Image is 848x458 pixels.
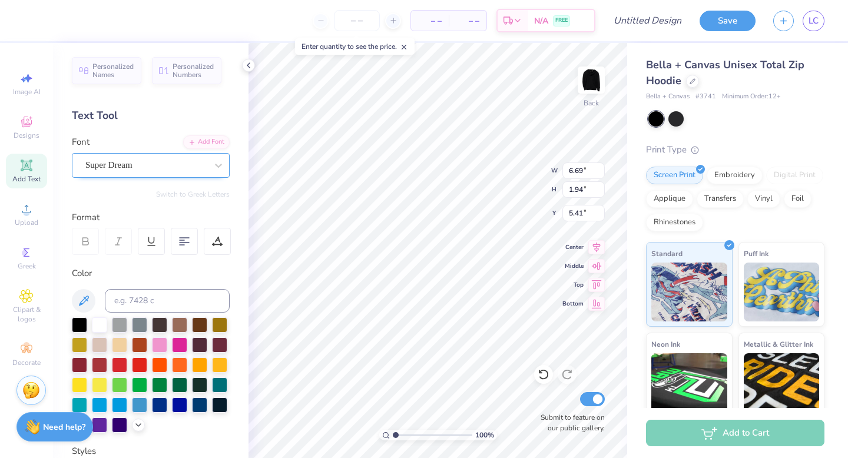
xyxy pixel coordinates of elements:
img: Metallic & Glitter Ink [744,353,820,412]
span: Greek [18,261,36,271]
span: Standard [651,247,683,260]
img: Back [579,68,603,92]
span: – – [456,15,479,27]
div: Print Type [646,143,824,157]
span: Bella + Canvas [646,92,690,102]
div: Format [72,211,231,224]
div: Styles [72,444,230,458]
span: Neon Ink [651,338,680,350]
span: Upload [15,218,38,227]
span: Designs [14,131,39,140]
span: # 3741 [695,92,716,102]
div: Rhinestones [646,214,703,231]
div: Enter quantity to see the price. [295,38,415,55]
span: N/A [534,15,548,27]
span: Metallic & Glitter Ink [744,338,813,350]
span: Top [562,281,584,289]
span: Personalized Names [92,62,134,79]
span: Center [562,243,584,251]
span: Bella + Canvas Unisex Total Zip Hoodie [646,58,804,88]
button: Save [700,11,756,31]
span: Add Text [12,174,41,184]
strong: Need help? [43,422,85,433]
input: – – [334,10,380,31]
div: Applique [646,190,693,208]
div: Text Tool [72,108,230,124]
label: Submit to feature on our public gallery. [534,412,605,433]
img: Standard [651,263,727,321]
span: 100 % [475,430,494,440]
img: Puff Ink [744,263,820,321]
span: LC [809,14,819,28]
img: Neon Ink [651,353,727,412]
span: Clipart & logos [6,305,47,324]
div: Vinyl [747,190,780,208]
span: Bottom [562,300,584,308]
a: LC [803,11,824,31]
div: Color [72,267,230,280]
div: Digital Print [766,167,823,184]
span: Image AI [13,87,41,97]
input: Untitled Design [604,9,691,32]
span: Middle [562,262,584,270]
span: – – [418,15,442,27]
span: Minimum Order: 12 + [722,92,781,102]
div: Transfers [697,190,744,208]
input: e.g. 7428 c [105,289,230,313]
label: Font [72,135,90,149]
div: Embroidery [707,167,763,184]
span: Puff Ink [744,247,768,260]
div: Back [584,98,599,108]
button: Switch to Greek Letters [156,190,230,199]
div: Screen Print [646,167,703,184]
span: Personalized Numbers [173,62,214,79]
span: Decorate [12,358,41,367]
div: Foil [784,190,811,208]
span: FREE [555,16,568,25]
div: Add Font [183,135,230,149]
